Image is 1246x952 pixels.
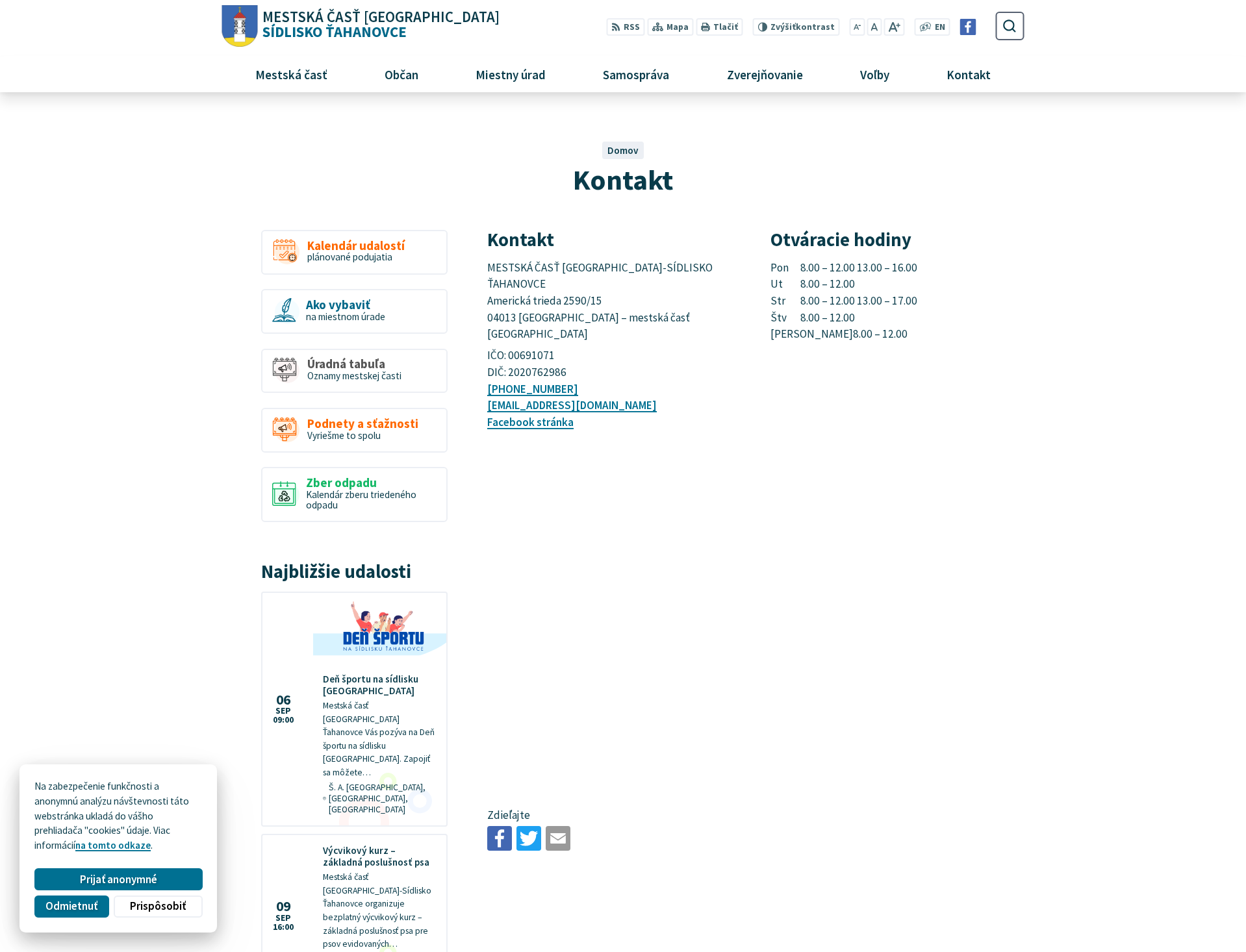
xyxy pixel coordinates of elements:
span: Prispôsobiť [130,899,186,913]
span: Podnety a sťažnosti [307,417,418,431]
img: Zdieľať e-mailom [546,826,570,851]
a: Samospráva [579,56,693,92]
span: Š. A. [GEOGRAPHIC_DATA], [GEOGRAPHIC_DATA], [GEOGRAPHIC_DATA] [329,782,437,815]
span: Zverejňovanie [722,56,807,92]
span: Mapa [667,21,689,34]
span: Tlačiť [713,22,738,32]
span: Ako vybaviť [306,298,385,312]
img: Prejsť na Facebook stránku [960,19,976,35]
button: Prijať anonymné [34,868,202,890]
span: [PERSON_NAME] [770,326,853,343]
a: [PHONE_NUMBER] [487,382,578,396]
span: Štv [770,310,800,327]
span: na miestnom úrade [306,310,385,323]
a: Zber odpadu Kalendár zberu triedeného odpadu [261,467,448,522]
button: Zväčšiť veľkosť písma [884,18,904,36]
span: Samospráva [598,56,674,92]
span: kontrast [770,22,835,32]
h3: Najbližšie udalosti [261,562,448,582]
span: 06 [273,694,294,707]
span: Odmietnuť [45,899,97,913]
p: Mestská časť [GEOGRAPHIC_DATA] Ťahanovce Vás pozýva na Deň športu na sídlisku [GEOGRAPHIC_DATA]. ... [323,699,437,779]
span: RSS [624,21,640,34]
p: Na zabezpečenie funkčnosti a anonymnú analýzu návštevnosti táto webstránka ukladá do vášho prehli... [34,779,202,853]
span: Mestská časť [GEOGRAPHIC_DATA] [262,10,500,25]
span: Mestská časť [251,56,333,92]
p: Zdieľajte [487,807,926,824]
span: Zvýšiť [770,21,796,32]
span: Kalendár udalostí [307,239,405,253]
a: Logo Sídlisko Ťahanovce, prejsť na domovskú stránku. [222,5,499,47]
img: Zdieľať na Twitteri [516,826,541,851]
a: Miestny úrad [452,56,570,92]
span: sep [273,707,294,716]
h3: Kontakt [487,230,741,250]
h4: Deň športu na sídlisku [GEOGRAPHIC_DATA] [323,673,437,697]
a: Úradná tabuľa Oznamy mestskej časti [261,349,448,394]
a: Zverejňovanie [703,56,826,92]
img: Zdieľať na Facebooku [487,826,512,851]
a: Domov [607,144,639,157]
button: Zmenšiť veľkosť písma [849,18,865,36]
span: EN [935,21,945,34]
button: Odmietnuť [34,896,108,918]
a: Voľby [836,56,913,92]
span: Sídlisko Ťahanovce [257,10,500,40]
a: Občan [361,56,442,92]
span: Voľby [855,56,894,92]
a: [EMAIL_ADDRESS][DOMAIN_NAME] [487,398,657,412]
a: Facebook stránka [487,415,574,429]
a: Kontakt [922,56,1014,92]
span: plánované podujatia [307,251,392,263]
span: Str [770,293,800,310]
button: Zvýšiťkontrast [753,18,839,36]
span: Vyriešme to spolu [307,429,381,442]
img: Prejsť na domovskú stránku [222,5,257,47]
span: Prijať anonymné [80,873,157,886]
span: Kontakt [941,56,995,92]
span: Kalendár zberu triedeného odpadu [306,488,416,512]
a: Deň športu na sídlisku [GEOGRAPHIC_DATA] Mestská časť [GEOGRAPHIC_DATA] Ťahanovce Vás pozýva na D... [262,593,446,825]
span: Kontakt [573,162,673,197]
button: Tlačiť [696,18,743,36]
a: Kalendár udalostí plánované podujatia [261,230,448,275]
a: Ako vybaviť na miestnom úrade [261,289,448,334]
span: Zber odpadu [306,476,437,490]
p: 8.00 – 12.00 13.00 – 16.00 8.00 – 12.00 8.00 – 12.00 13.00 – 17.00 8.00 – 12.00 8.00 – 12.00 [770,260,1024,343]
a: Mapa [647,18,693,36]
a: Podnety a sťažnosti Vyriešme to spolu [261,408,448,453]
a: Mestská časť [232,56,351,92]
button: Nastaviť pôvodnú veľkosť písma [867,18,882,36]
span: Pon [770,260,800,277]
span: Úradná tabuľa [307,357,401,371]
a: na tomto odkaze [75,839,151,851]
a: EN [931,21,948,34]
p: IČO: 00691071 DIČ: 2020762986 [487,347,741,381]
span: Miestny úrad [471,56,551,92]
h3: Otváracie hodiny [770,230,1024,250]
span: Občan [380,56,424,92]
span: 09:00 [273,716,294,725]
button: Prispôsobiť [114,896,202,918]
span: Ut [770,276,800,293]
span: Oznamy mestskej časti [307,370,401,382]
a: RSS [606,18,644,36]
span: MESTSKÁ ČASŤ [GEOGRAPHIC_DATA]-SÍDLISKO ŤAHANOVCE Americká trieda 2590/15 04013 [GEOGRAPHIC_DATA]... [487,260,715,342]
